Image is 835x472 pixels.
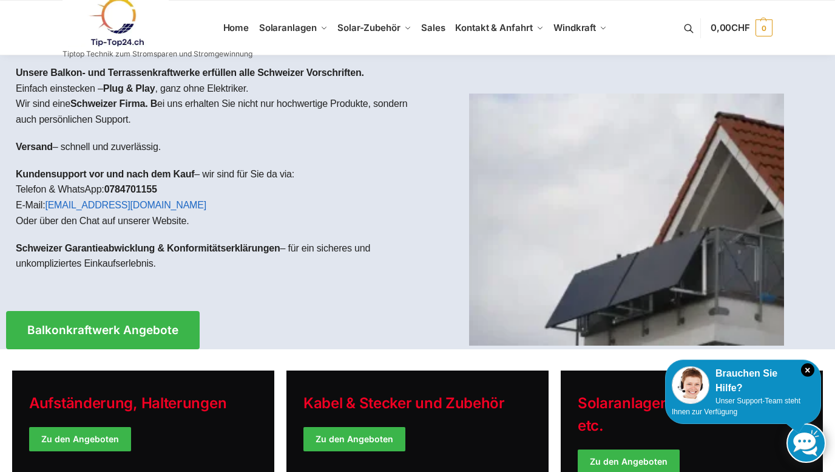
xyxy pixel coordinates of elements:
a: Windkraft [549,1,612,55]
span: Sales [421,22,445,33]
p: – wir sind für Sie da via: Telefon & WhatsApp: E-Mail: Oder über den Chat auf unserer Website. [16,166,408,228]
span: Unser Support-Team steht Ihnen zur Verfügung [672,397,800,416]
img: Home 1 [469,94,784,346]
span: 0,00 [711,22,750,33]
strong: Plug & Play [103,83,155,94]
span: Balkonkraftwerk Angebote [27,324,178,336]
a: Solar-Zubehör [333,1,416,55]
p: Wir sind eine ei uns erhalten Sie nicht nur hochwertige Produkte, sondern auch persönlichen Support. [16,96,408,127]
div: Einfach einstecken – , ganz ohne Elektriker. [6,55,417,293]
strong: 0784701155 [104,184,157,194]
a: 0,00CHF 0 [711,10,772,46]
a: Balkonkraftwerk Angebote [6,311,200,349]
a: Solaranlagen [254,1,332,55]
span: Kontakt & Anfahrt [455,22,532,33]
a: Kontakt & Anfahrt [450,1,549,55]
i: Schließen [801,363,814,377]
div: Brauchen Sie Hilfe? [672,366,814,395]
strong: Versand [16,142,53,152]
img: Customer service [672,366,709,404]
span: Windkraft [553,22,596,33]
p: – für ein sicheres und unkompliziertes Einkaufserlebnis. [16,241,408,272]
p: Tiptop Technik zum Stromsparen und Stromgewinnung [63,50,252,58]
strong: Schweizer Garantieabwicklung & Konformitätserklärungen [16,243,280,253]
a: [EMAIL_ADDRESS][DOMAIN_NAME] [45,200,206,210]
span: Solar-Zubehör [337,22,401,33]
strong: Schweizer Firma. B [70,98,157,109]
span: CHF [731,22,750,33]
span: Solaranlagen [259,22,317,33]
a: Sales [416,1,450,55]
p: – schnell und zuverlässig. [16,139,408,155]
strong: Kundensupport vor und nach dem Kauf [16,169,194,179]
strong: Unsere Balkon- und Terrassenkraftwerke erfüllen alle Schweizer Vorschriften. [16,67,364,78]
span: 0 [756,19,772,36]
